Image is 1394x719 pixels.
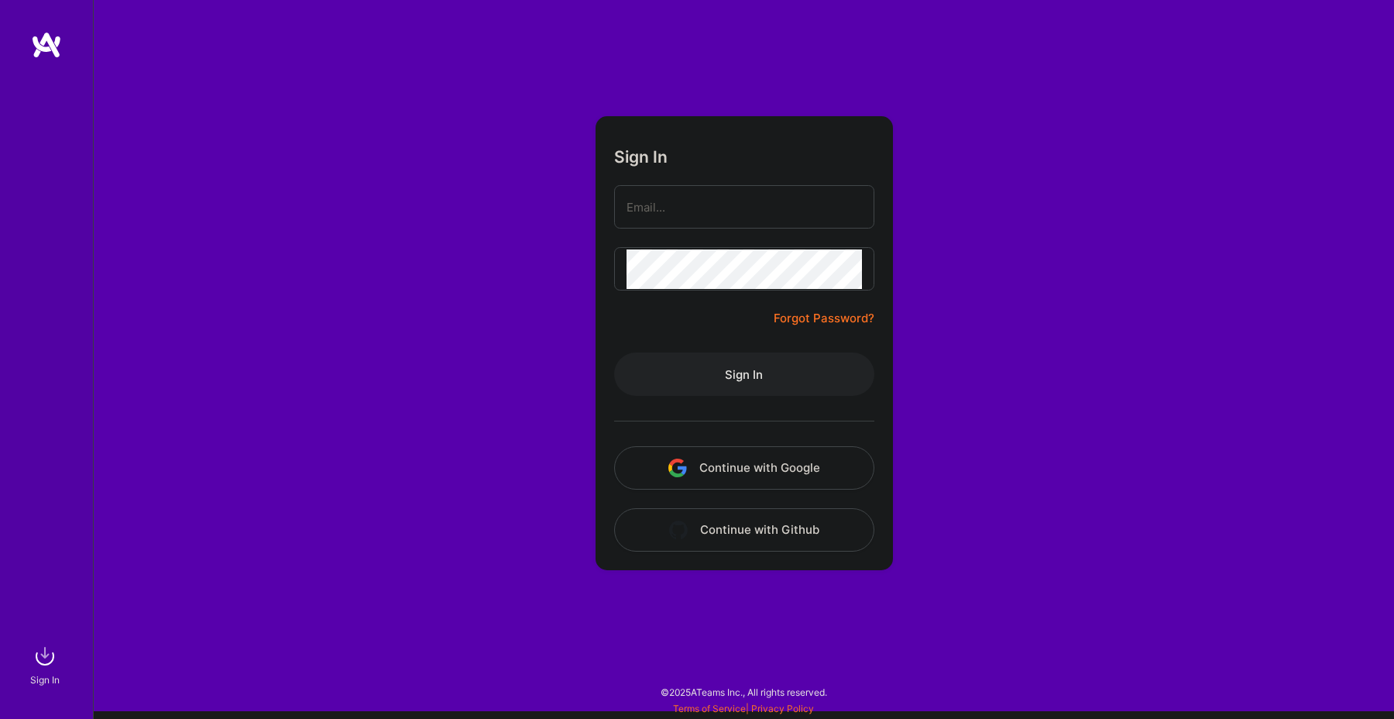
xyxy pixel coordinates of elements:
[31,31,62,59] img: logo
[627,187,862,227] input: Email...
[669,521,688,539] img: icon
[614,446,874,490] button: Continue with Google
[93,673,1394,711] div: © 2025 ATeams Inc., All rights reserved.
[673,703,746,714] a: Terms of Service
[33,641,60,688] a: sign inSign In
[29,641,60,672] img: sign in
[751,703,814,714] a: Privacy Policy
[614,508,874,552] button: Continue with Github
[673,703,814,714] span: |
[668,459,687,477] img: icon
[30,672,60,688] div: Sign In
[614,353,874,396] button: Sign In
[774,309,874,328] a: Forgot Password?
[614,147,668,167] h3: Sign In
